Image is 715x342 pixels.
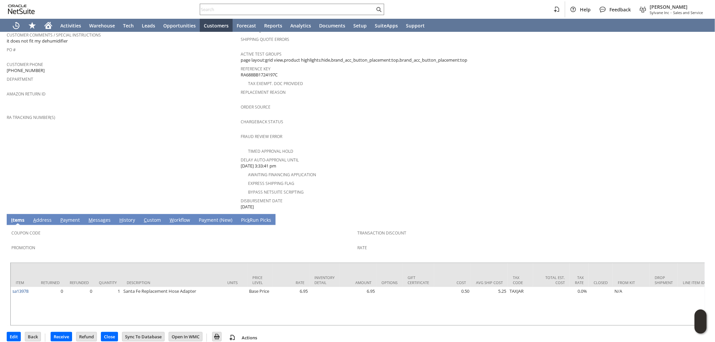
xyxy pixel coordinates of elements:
span: Customers [204,22,229,29]
td: Base Price [247,287,273,325]
a: Replacement reason [241,89,286,95]
a: Warehouse [85,19,119,32]
a: Opportunities [159,19,200,32]
span: [DATE] 3:33:41 pm [241,163,276,169]
div: Gift Certificate [408,275,429,285]
div: Returned [41,280,60,285]
div: Closed [594,280,608,285]
div: Cost [439,280,466,285]
a: Address [32,217,53,224]
iframe: Click here to launch Oracle Guided Learning Help Panel [695,310,707,334]
a: Setup [349,19,371,32]
input: Refund [76,332,97,341]
td: 0.50 [434,287,471,325]
div: Avg Ship Cost [476,280,503,285]
a: Bypass NetSuite Scripting [248,189,304,195]
input: Open In WMC [169,332,202,341]
svg: logo [8,5,35,14]
a: Rate [358,245,367,251]
span: I [11,217,13,223]
a: Custom [142,217,163,224]
td: Santa Fe Replacement Hose Adapter [122,287,222,325]
div: Item [16,280,31,285]
span: Documents [319,22,345,29]
div: Tax Rate [575,275,584,285]
span: Activities [60,22,81,29]
input: Back [25,332,41,341]
a: PO # [7,47,16,53]
span: k [247,217,250,223]
td: 6.95 [340,287,376,325]
div: Units [227,280,242,285]
td: 0 [65,287,94,325]
td: 0 [36,287,65,325]
span: [PERSON_NAME] [650,4,703,10]
a: Customer Phone [7,62,43,67]
span: [PHONE_NUMBER] [7,67,45,74]
span: Feedback [609,6,631,13]
input: Receive [51,332,72,341]
span: H [119,217,123,223]
a: Tax Exempt. Doc Provided [248,81,303,86]
span: A [33,217,36,223]
input: Search [200,5,375,13]
span: Reports [264,22,282,29]
div: Shortcuts [24,19,40,32]
div: Line Item ID [683,280,710,285]
span: C [144,217,147,223]
a: sa13978 [12,288,28,294]
a: Customers [200,19,233,32]
div: Total Est. Cost [538,275,565,285]
td: 5.25 [471,287,508,325]
a: Items [9,217,26,224]
a: Department [7,76,33,82]
a: History [118,217,137,224]
a: Transaction Discount [358,230,407,236]
span: y [204,217,206,223]
a: PickRun Picks [239,217,273,224]
a: Timed Approval Hold [248,148,293,154]
a: Recent Records [8,19,24,32]
span: Analytics [290,22,311,29]
span: Oracle Guided Learning Widget. To move around, please hold and drag [695,322,707,334]
span: P [60,217,63,223]
td: 6.95 [273,287,309,325]
a: Reports [260,19,286,32]
a: Leads [138,19,159,32]
a: Home [40,19,56,32]
input: Print [213,332,221,341]
div: Rate [278,280,304,285]
a: Unrolled view on [696,215,704,223]
span: Setup [353,22,367,29]
svg: Recent Records [12,21,20,29]
img: Print [213,333,221,341]
svg: Shortcuts [28,21,36,29]
a: Payment [59,217,81,224]
div: Inventory Detail [314,275,335,285]
span: W [170,217,174,223]
span: M [88,217,93,223]
span: Opportunities [163,22,196,29]
span: Forecast [237,22,256,29]
a: Actions [239,335,260,341]
div: Drop Shipment [655,275,673,285]
span: Support [406,22,425,29]
div: From Kit [618,280,645,285]
a: Delay Auto-Approval Until [241,157,299,163]
a: Tech [119,19,138,32]
td: TAXJAR [508,287,533,325]
a: Express Shipping Flag [248,181,294,186]
td: 0.0% [570,287,589,325]
a: Active Test Groups [241,51,282,57]
a: Promotion [11,245,35,251]
a: Shipping Quote Errors [241,37,289,42]
a: Documents [315,19,349,32]
div: Amount [345,280,371,285]
div: Price Level [252,275,267,285]
span: [DATE] [241,204,254,210]
input: Sync To Database [122,332,164,341]
img: add-record.svg [228,334,236,342]
a: SuiteApps [371,19,402,32]
a: Coupon Code [11,230,41,236]
div: Tax Code [513,275,528,285]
